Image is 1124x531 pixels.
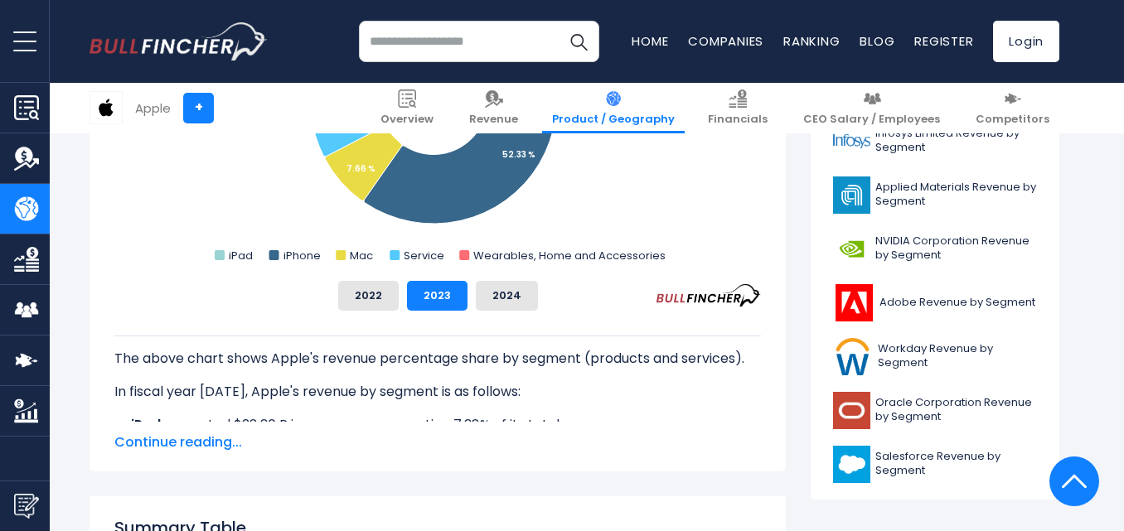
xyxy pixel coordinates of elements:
[688,32,763,50] a: Companies
[875,234,1037,263] span: NVIDIA Corporation Revenue by Segment
[114,382,761,402] p: In fiscal year [DATE], Apple's revenue by segment is as follows:
[90,22,268,60] img: bullfincher logo
[552,113,675,127] span: Product / Geography
[823,388,1047,433] a: Oracle Corporation Revenue by Segment
[993,21,1059,62] a: Login
[833,123,870,160] img: INFY logo
[542,83,685,133] a: Product / Geography
[380,113,434,127] span: Overview
[833,446,870,483] img: CRM logo
[833,392,870,429] img: ORCL logo
[783,32,840,50] a: Ranking
[371,83,443,133] a: Overview
[833,230,870,268] img: NVDA logo
[823,118,1047,164] a: Infosys Limited Revenue by Segment
[90,22,268,60] a: Go to homepage
[90,92,122,123] img: AAPL logo
[875,450,1037,478] span: Salesforce Revenue by Segment
[459,83,528,133] a: Revenue
[558,21,599,62] button: Search
[114,349,761,369] p: The above chart shows Apple's revenue percentage share by segment (products and services).
[823,226,1047,272] a: NVIDIA Corporation Revenue by Segment
[698,83,778,133] a: Financials
[875,127,1037,155] span: Infosys Limited Revenue by Segment
[833,284,874,321] img: ADBE logo
[283,248,321,263] text: iPhone
[823,334,1047,379] a: Workday Revenue by Segment
[966,83,1059,133] a: Competitors
[823,280,1047,326] a: Adobe Revenue by Segment
[875,396,1037,424] span: Oracle Corporation Revenue by Segment
[131,415,161,434] b: iPad
[878,342,1037,370] span: Workday Revenue by Segment
[879,296,1035,310] span: Adobe Revenue by Segment
[473,248,666,263] text: Wearables, Home and Accessories
[823,172,1047,218] a: Applied Materials Revenue by Segment
[833,338,873,375] img: WDAY logo
[502,148,535,161] tspan: 52.33 %
[976,113,1049,127] span: Competitors
[803,113,940,127] span: CEO Salary / Employees
[114,415,761,435] li: generated $28.30 B in revenue, representing 7.38% of its total revenue.
[114,432,761,452] span: Continue reading...
[632,32,668,50] a: Home
[135,99,171,118] div: Apple
[404,248,444,263] text: Service
[708,113,768,127] span: Financials
[407,281,468,311] button: 2023
[183,93,214,123] a: +
[469,113,518,127] span: Revenue
[914,32,973,50] a: Register
[338,281,399,311] button: 2022
[346,162,375,175] tspan: 7.66 %
[875,181,1037,209] span: Applied Materials Revenue by Segment
[350,248,373,263] text: Mac
[476,281,538,311] button: 2024
[793,83,950,133] a: CEO Salary / Employees
[823,442,1047,487] a: Salesforce Revenue by Segment
[833,176,870,214] img: AMAT logo
[229,248,253,263] text: iPad
[860,32,894,50] a: Blog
